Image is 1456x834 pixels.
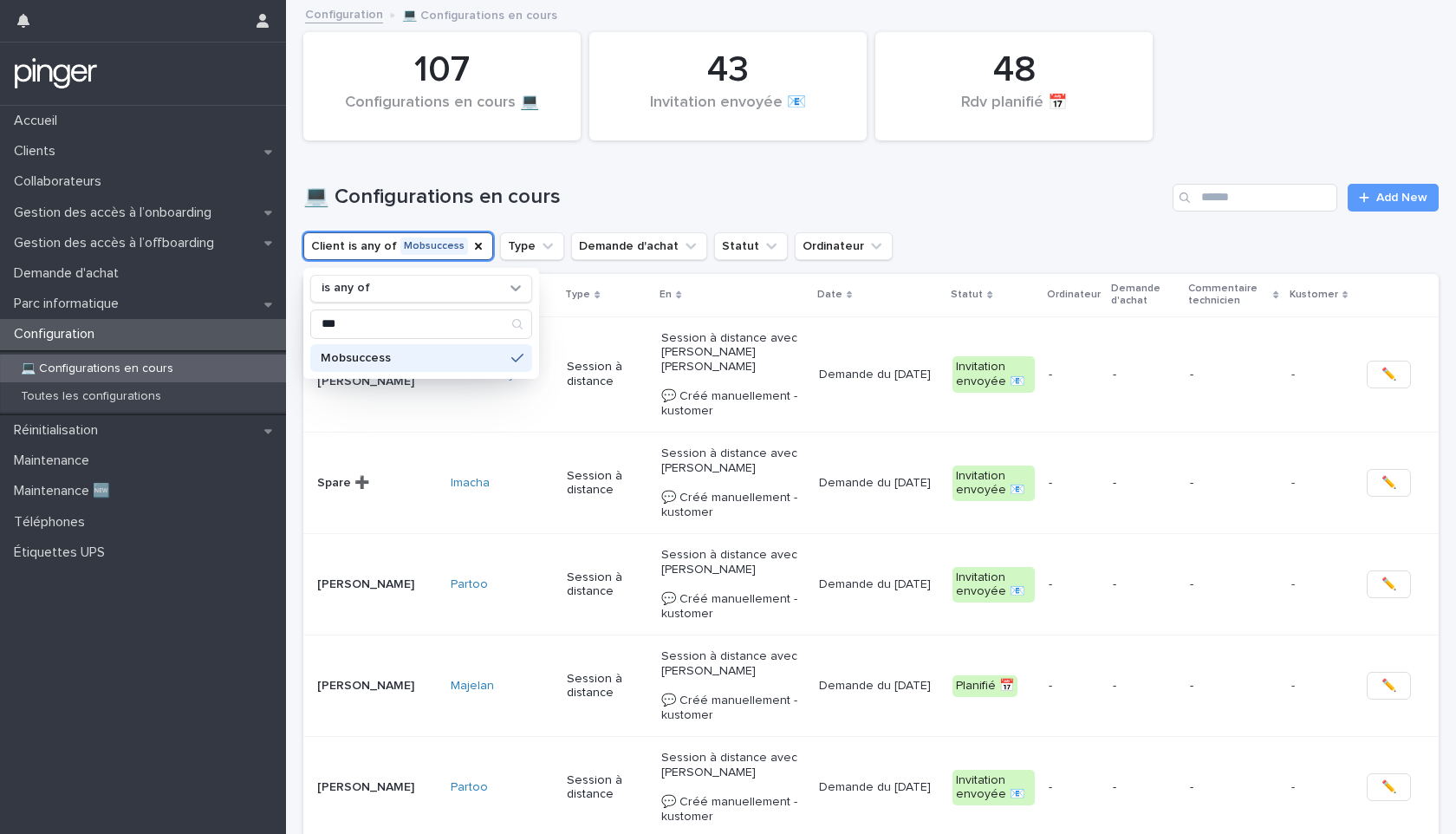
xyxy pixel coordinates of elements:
[1367,773,1411,801] button: ✏️
[1291,574,1298,592] p: -
[451,577,488,592] a: Partoo
[1381,779,1396,796] span: ✏️
[451,780,488,795] a: Partoo
[310,309,532,339] div: Search
[660,285,672,304] p: En
[661,548,804,621] p: Session à distance avec [PERSON_NAME] 💬 Créé manuellement - kustomer
[619,49,837,92] div: 43
[1047,285,1101,304] p: Ordinateur
[1367,469,1411,497] button: ✏️
[7,514,99,531] p: Téléphones
[1113,476,1175,491] p: -
[905,94,1123,130] div: Rdv planifié 📅
[817,285,842,304] p: Date
[1367,570,1411,598] button: ✏️
[451,476,490,491] a: Imacha
[7,113,71,129] p: Accueil
[317,679,437,694] p: [PERSON_NAME]
[1113,780,1175,795] p: -
[567,570,647,600] p: Session à distance
[1367,361,1411,388] button: ✏️
[1291,675,1298,694] p: -
[1049,679,1099,694] p: -
[1049,368,1099,382] p: -
[819,368,939,382] p: Demande du [DATE]
[952,567,1035,603] div: Invitation envoyée 📧
[1367,672,1411,700] button: ✏️
[1290,285,1338,304] p: Kustomer
[1291,777,1298,795] p: -
[1348,184,1439,212] a: Add New
[317,780,437,795] p: [PERSON_NAME]
[1049,476,1099,491] p: -
[7,205,225,221] p: Gestion des accès à l’onboarding
[7,143,69,160] p: Clients
[7,544,119,561] p: Étiquettes UPS
[819,577,939,592] p: Demande du [DATE]
[567,773,647,803] p: Session à distance
[303,316,1439,433] tr: [PERSON_NAME] [PERSON_NAME]PerfectStay Session à distanceSession à distance avec [PERSON_NAME] [P...
[661,649,804,722] p: Session à distance avec [PERSON_NAME] 💬 Créé manuellement - kustomer
[1190,679,1277,694] p: -
[303,635,1439,737] tr: [PERSON_NAME]Majelan Session à distanceSession à distance avec [PERSON_NAME] 💬 Créé manuellement ...
[1111,279,1177,311] p: Demande d'achat
[819,780,939,795] p: Demande du [DATE]
[567,360,647,389] p: Session à distance
[402,4,557,23] p: 💻 Configurations en cours
[819,476,939,491] p: Demande du [DATE]
[1188,279,1270,311] p: Commentaire technicien
[952,466,1035,502] div: Invitation envoyée 📧
[795,232,893,260] button: Ordinateur
[1113,368,1175,382] p: -
[7,173,115,190] p: Collaborateurs
[317,476,437,491] p: Spare ➕
[7,235,228,251] p: Gestion des accès à l’offboarding
[322,281,370,296] p: is any of
[1190,368,1277,382] p: -
[567,469,647,498] p: Session à distance
[1173,184,1337,212] input: Search
[1291,472,1298,491] p: -
[819,679,939,694] p: Demande du [DATE]
[1381,677,1396,694] span: ✏️
[321,352,504,364] p: Mobsuccess
[571,232,707,260] button: Demande d'achat
[1113,679,1175,694] p: -
[619,94,837,130] div: Invitation envoyée 📧
[1190,780,1277,795] p: -
[7,389,175,404] p: Toutes les configurations
[7,422,112,439] p: Réinitialisation
[1381,474,1396,492] span: ✏️
[1049,577,1099,592] p: -
[311,310,531,338] input: Search
[7,296,133,312] p: Parc informatique
[567,672,647,701] p: Session à distance
[303,185,1166,210] h1: 💻 Configurations en cours
[1190,476,1277,491] p: -
[7,326,108,342] p: Configuration
[952,675,1017,697] div: Planifié 📅
[333,49,551,92] div: 107
[661,331,804,419] p: Session à distance avec [PERSON_NAME] [PERSON_NAME] 💬 Créé manuellement - kustomer
[1376,192,1427,204] span: Add New
[661,446,804,519] p: Session à distance avec [PERSON_NAME] 💬 Créé manuellement - kustomer
[7,362,187,376] p: 💻 Configurations en cours
[714,232,788,260] button: Statut
[1291,364,1298,382] p: -
[952,356,1035,393] div: Invitation envoyée 📧
[305,3,383,23] a: Configuration
[333,94,551,130] div: Configurations en cours 💻
[303,534,1439,635] tr: [PERSON_NAME]Partoo Session à distanceSession à distance avec [PERSON_NAME] 💬 Créé manuellement -...
[1113,577,1175,592] p: -
[303,433,1439,534] tr: Spare ➕Imacha Session à distanceSession à distance avec [PERSON_NAME] 💬 Créé manuellement - kusto...
[1381,366,1396,383] span: ✏️
[7,483,124,499] p: Maintenance 🆕
[951,285,983,304] p: Statut
[14,56,98,91] img: mTgBEunGTSyRkCgitkcU
[661,751,804,824] p: Session à distance avec [PERSON_NAME] 💬 Créé manuellement - kustomer
[451,679,494,694] a: Majelan
[317,577,437,592] p: [PERSON_NAME]
[1190,577,1277,592] p: -
[565,285,590,304] p: Type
